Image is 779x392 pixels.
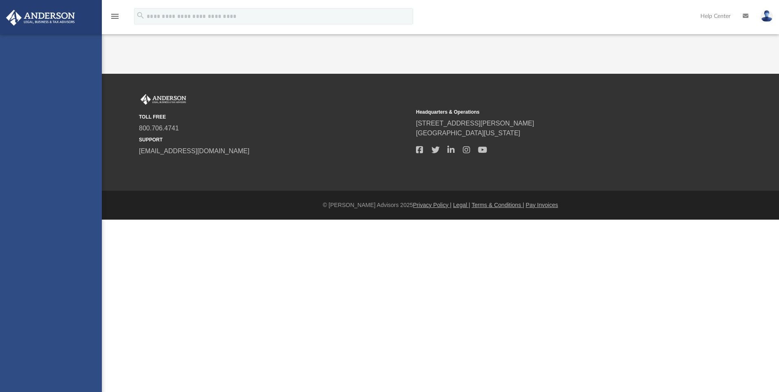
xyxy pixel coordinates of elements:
small: Headquarters & Operations [416,108,687,116]
img: Anderson Advisors Platinum Portal [139,94,188,105]
a: Legal | [453,202,470,208]
small: SUPPORT [139,136,410,143]
small: TOLL FREE [139,113,410,121]
a: 800.706.4741 [139,125,179,132]
a: Pay Invoices [526,202,558,208]
a: Terms & Conditions | [472,202,524,208]
img: User Pic [761,10,773,22]
a: Privacy Policy | [413,202,452,208]
i: search [136,11,145,20]
i: menu [110,11,120,21]
a: menu [110,15,120,21]
a: [GEOGRAPHIC_DATA][US_STATE] [416,130,520,137]
div: © [PERSON_NAME] Advisors 2025 [102,201,779,209]
a: [STREET_ADDRESS][PERSON_NAME] [416,120,534,127]
a: [EMAIL_ADDRESS][DOMAIN_NAME] [139,148,249,154]
img: Anderson Advisors Platinum Portal [4,10,77,26]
